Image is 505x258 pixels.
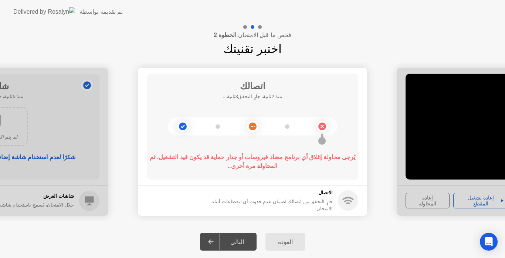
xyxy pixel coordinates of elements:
h4: فحص ما قبل الامتحان: [214,31,291,40]
h1: اتصالك [223,80,282,93]
div: العودة [268,238,303,245]
b: الخطوة 2 [214,32,236,38]
button: التالي [200,233,257,251]
h1: اختبر تقنيتك [223,40,282,58]
div: جارٍ التحقق من اتصالك لضمان عدم حدوث أي انقطاعات أثناء الامتحان [208,198,333,212]
div: Open Intercom Messenger [480,233,498,251]
div: تم تقديمه بواسطة [79,7,123,16]
img: Delivered by Rosalyn [13,7,75,16]
h5: الاتصال [208,189,333,197]
b: يُرجى محاولة إغلاق أي برنامج مضاد فيروسات أو جدار حماية قد يكون قيد التشغيل، ثم المحاولة مرة أخرى.. [150,154,355,169]
button: العودة [265,233,305,251]
h5: منذ 2ثانية، جارٍ التحقق3ثانية... [223,93,282,100]
div: التالي [220,238,254,245]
